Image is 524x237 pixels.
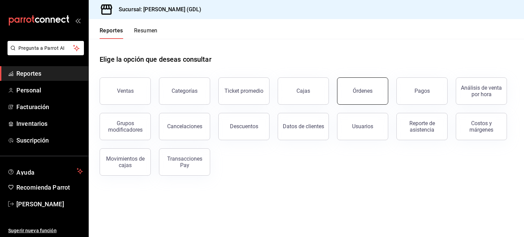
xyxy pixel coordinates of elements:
[100,113,151,140] button: Grupos modificadores
[337,113,388,140] button: Usuarios
[100,54,212,64] h1: Elige la opción que deseas consultar
[353,88,373,94] div: Órdenes
[159,113,210,140] button: Cancelaciones
[396,113,448,140] button: Reporte de asistencia
[16,183,83,192] span: Recomienda Parrot
[16,167,74,175] span: Ayuda
[283,123,324,130] div: Datos de clientes
[230,123,258,130] div: Descuentos
[163,155,206,168] div: Transacciones Pay
[100,148,151,176] button: Movimientos de cajas
[456,77,507,105] button: Análisis de venta por hora
[8,41,84,55] button: Pregunta a Parrot AI
[224,88,263,94] div: Ticket promedio
[172,88,198,94] div: Categorías
[16,102,83,112] span: Facturación
[16,136,83,145] span: Suscripción
[5,49,84,57] a: Pregunta a Parrot AI
[460,120,503,133] div: Costos y márgenes
[100,77,151,105] button: Ventas
[16,69,83,78] span: Reportes
[134,27,158,39] button: Resumen
[218,77,270,105] button: Ticket promedio
[104,120,146,133] div: Grupos modificadores
[167,123,202,130] div: Cancelaciones
[396,77,448,105] button: Pagos
[8,227,83,234] span: Sugerir nueva función
[16,86,83,95] span: Personal
[159,77,210,105] button: Categorías
[18,45,73,52] span: Pregunta a Parrot AI
[456,113,507,140] button: Costos y márgenes
[117,88,134,94] div: Ventas
[460,85,503,98] div: Análisis de venta por hora
[296,87,310,95] div: Cajas
[100,27,158,39] div: navigation tabs
[104,155,146,168] div: Movimientos de cajas
[414,88,430,94] div: Pagos
[337,77,388,105] button: Órdenes
[16,119,83,128] span: Inventarios
[352,123,373,130] div: Usuarios
[278,113,329,140] button: Datos de clientes
[218,113,270,140] button: Descuentos
[278,77,329,105] a: Cajas
[401,120,443,133] div: Reporte de asistencia
[159,148,210,176] button: Transacciones Pay
[100,27,123,39] button: Reportes
[16,199,83,209] span: [PERSON_NAME]
[113,5,201,14] h3: Sucursal: [PERSON_NAME] (GDL)
[75,18,81,23] button: open_drawer_menu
